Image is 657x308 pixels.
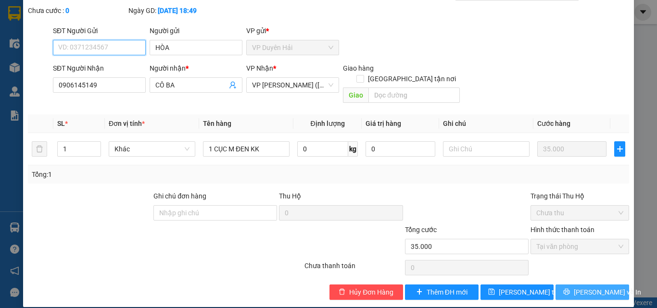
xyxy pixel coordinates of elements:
input: Ghi Chú [443,141,530,157]
div: Người nhận [150,63,242,74]
p: GỬI: [4,19,140,28]
span: Giá trị hàng [366,120,401,127]
span: SL [57,120,65,127]
input: 0 [537,141,606,157]
span: VP Nhận [246,64,273,72]
span: Giao [343,87,368,103]
span: [PERSON_NAME] và In [574,287,641,297]
button: save[PERSON_NAME] thay đổi [480,284,554,300]
span: [GEOGRAPHIC_DATA] tận nơi [364,74,460,84]
span: HÒA [94,19,110,28]
span: Đơn vị tính [109,120,145,127]
span: Tên hàng [203,120,231,127]
span: plus [615,145,625,153]
span: VP Duyên Hải [252,40,333,55]
span: printer [563,288,570,296]
button: delete [32,141,47,157]
div: VP gửi [246,25,339,36]
span: save [488,288,495,296]
label: Ghi chú đơn hàng [153,192,206,200]
b: 0 [65,7,69,14]
div: Người gửi [150,25,242,36]
input: VD: Bàn, Ghế [203,141,290,157]
span: kg [348,141,358,157]
span: Cước hàng [537,120,570,127]
div: Ngày GD: [128,5,227,16]
p: NHẬN: [4,32,140,50]
span: Hủy Đơn Hàng [349,287,393,297]
div: Chưa cước : [28,5,126,16]
span: Thêm ĐH mới [427,287,467,297]
input: Ghi chú đơn hàng [153,205,277,221]
span: Định lượng [310,120,344,127]
span: Giao hàng [343,64,374,72]
div: Tổng: 1 [32,169,254,180]
button: printer[PERSON_NAME] và In [556,284,629,300]
span: VP [PERSON_NAME] ([GEOGRAPHIC_DATA]) [4,32,97,50]
span: VP [PERSON_NAME] - [20,19,110,28]
span: [PERSON_NAME] thay đổi [499,287,576,297]
span: Khác [114,142,190,156]
span: plus [416,288,423,296]
button: deleteHủy Đơn Hàng [329,284,403,300]
b: [DATE] 18:49 [158,7,197,14]
div: SĐT Người Gửi [53,25,146,36]
span: delete [339,288,345,296]
span: GIAO: [4,62,23,72]
span: Tổng cước [405,226,437,234]
span: Tại văn phòng [536,239,623,254]
span: user-add [229,81,237,89]
span: Thu Hộ [279,192,301,200]
div: Chưa thanh toán [303,260,404,277]
input: Dọc đường [368,87,460,103]
div: Trạng thái Thu Hộ [531,191,629,201]
label: Hình thức thanh toán [531,226,594,234]
span: VP Trần Phú (Hàng) [252,78,333,92]
button: plusThêm ĐH mới [405,284,479,300]
span: CÔ BA [51,52,74,61]
th: Ghi chú [439,114,533,133]
span: Chưa thu [536,206,623,220]
button: plus [614,141,625,157]
strong: BIÊN NHẬN GỬI HÀNG [32,5,112,14]
span: 0906145149 - [4,52,74,61]
div: SĐT Người Nhận [53,63,146,74]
